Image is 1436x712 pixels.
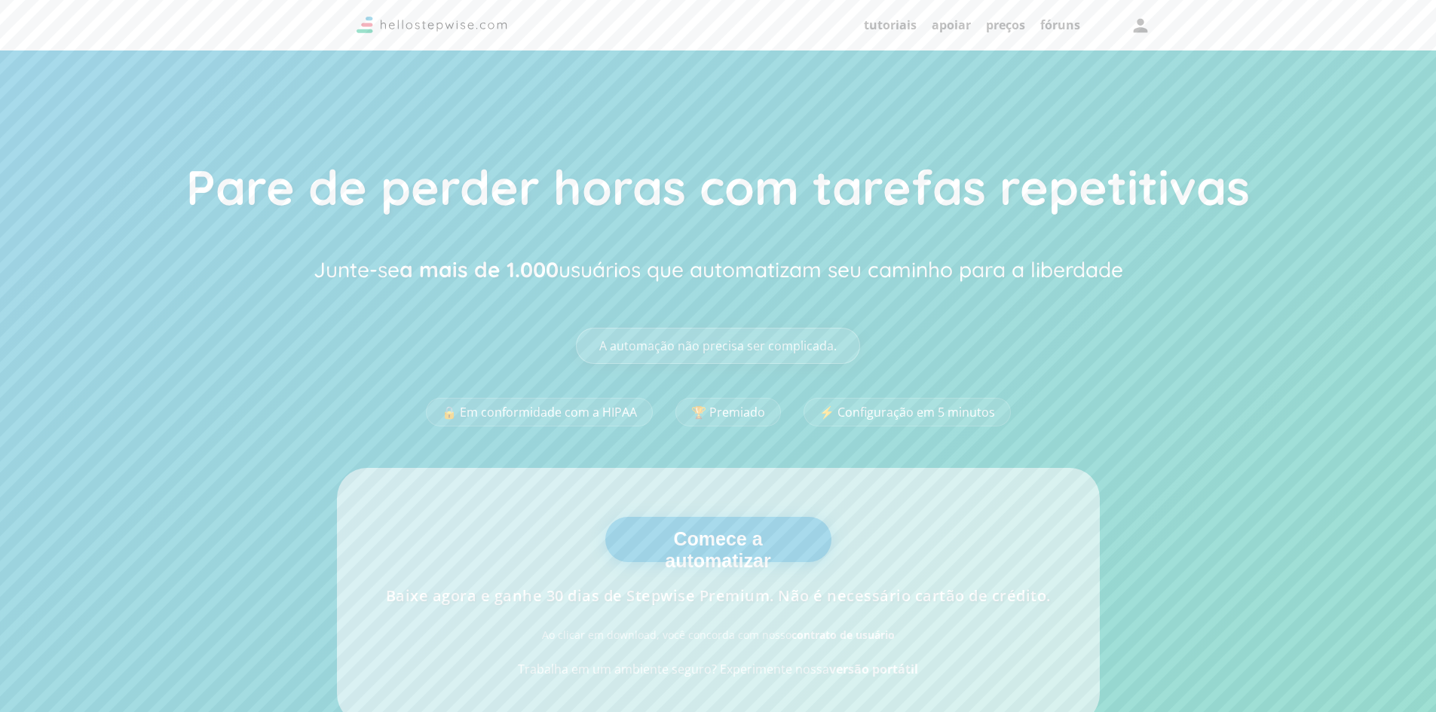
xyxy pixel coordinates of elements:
font: Baixe agora e ganhe 30 dias de Stepwise Premium. Não é necessário cartão de crédito. [386,585,1051,606]
a: 🔒 Em conformidade com a HIPAA [426,398,653,426]
font: Ao clicar em download, você concorda com nosso [542,628,791,642]
a: tutoriais [864,17,917,33]
font: 🏆 Premiado [691,404,765,420]
font: Trabalha em um ambiente seguro? Experimente nossa [518,661,829,677]
font: Junte-se [314,256,400,283]
a: apoiar [932,17,971,33]
button: Comece a automatizar [605,517,831,562]
font: A automação não precisa ser complicada. [599,338,837,354]
a: Passo a passo [357,20,507,37]
a: versão portátil [829,661,918,677]
font: usuários que automatizam seu caminho para a liberdade [559,256,1123,283]
a: contrato de usuário [791,628,895,642]
a: ⚡ Configuração em 5 minutos [804,398,1011,426]
img: Logotipo [357,17,507,33]
a: preços [986,17,1025,33]
font: a mais de 1.000 [400,256,559,283]
font: 🔒 Em conformidade com a HIPAA [442,404,637,420]
font: Comece a automatizar [665,528,770,571]
font: Pare de perder horas com tarefas repetitivas [186,157,1250,217]
a: fóruns [1040,17,1080,33]
font: ⚡ Configuração em 5 minutos [819,404,995,420]
a: 🏆 Premiado [675,398,781,426]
